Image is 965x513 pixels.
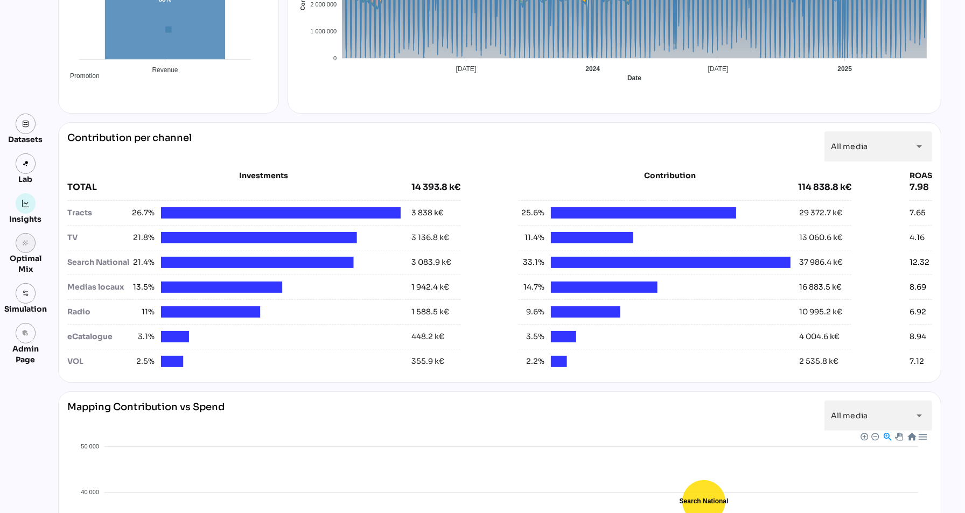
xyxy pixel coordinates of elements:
div: Reset Zoom [907,432,916,441]
div: ROAS [910,170,932,181]
span: 21.8% [129,232,155,243]
div: 3 083.9 k€ [411,257,451,268]
div: 448.2 k€ [411,331,444,342]
tspan: [DATE] [456,65,477,73]
span: Promotion [62,72,100,80]
div: 7.65 [910,207,926,219]
tspan: 1 000 000 [310,28,337,34]
tspan: 50 000 [81,444,99,450]
i: grain [22,240,30,247]
span: All media [831,142,868,151]
img: lab.svg [22,160,30,167]
div: Selection Zoom [883,432,892,441]
div: Insights [10,214,42,224]
img: graph.svg [22,200,30,207]
div: 6.92 [910,306,926,318]
div: 2 535.8 k€ [799,356,838,367]
div: Investments [67,170,460,181]
tspan: Revenue [152,66,178,74]
span: 13.5% [129,282,155,293]
div: 3 838 k€ [411,207,444,219]
div: 16 883.5 k€ [799,282,842,293]
div: TV [67,232,129,243]
tspan: 2025 [837,65,852,73]
img: settings.svg [22,290,30,297]
div: Admin Page [4,343,47,365]
div: Zoom Out [871,432,878,440]
span: All media [831,411,868,420]
div: TOTAL [67,181,411,194]
div: 10 995.2 k€ [799,306,842,318]
div: Zoom In [860,432,868,440]
i: arrow_drop_down [913,140,926,153]
div: Contribution [546,170,795,181]
div: 12.32 [910,257,929,268]
div: Menu [918,432,927,441]
div: 4 004.6 k€ [799,331,840,342]
div: 7.12 [910,356,924,367]
span: 3.1% [129,331,155,342]
div: Search National [67,257,129,268]
div: 1 588.5 k€ [411,306,449,318]
span: 33.1% [519,257,544,268]
span: 2.2% [519,356,544,367]
div: VOL [67,356,129,367]
div: Lab [14,174,38,185]
div: 4.16 [910,232,925,243]
span: 2.5% [129,356,155,367]
i: admin_panel_settings [22,329,30,337]
div: 1 942.4 k€ [411,282,449,293]
div: Radio [67,306,129,318]
tspan: 0 [333,55,337,61]
div: Optimal Mix [4,253,47,275]
div: 8.69 [910,282,926,293]
text: Date [627,74,641,82]
span: 11% [129,306,155,318]
div: 355.9 k€ [411,356,444,367]
div: Tracts [67,207,129,219]
div: Datasets [9,134,43,145]
div: 14 393.8 k€ [411,181,460,194]
div: Contribution per channel [67,131,192,161]
div: 29 372.7 k€ [799,207,842,219]
span: 14.7% [519,282,544,293]
div: Panning [895,433,901,439]
div: 114 838.8 k€ [798,181,851,194]
div: 8.94 [910,331,926,342]
div: 13 060.6 k€ [799,232,843,243]
img: data.svg [22,120,30,128]
div: Medias locaux [67,282,129,293]
div: 3 136.8 k€ [411,232,449,243]
span: 26.7% [129,207,155,219]
div: eCatalogue [67,331,129,342]
tspan: 40 000 [81,489,99,495]
div: Mapping Contribution vs Spend [67,400,225,431]
i: arrow_drop_down [913,409,926,422]
tspan: [DATE] [708,65,729,73]
span: 9.6% [519,306,544,318]
tspan: 2024 [585,65,600,73]
div: 7.98 [910,181,932,194]
div: Simulation [4,304,47,314]
span: 3.5% [519,331,544,342]
tspan: 2 000 000 [310,1,337,8]
span: 21.4% [129,257,155,268]
span: 11.4% [519,232,544,243]
span: 25.6% [519,207,544,219]
div: 37 986.4 k€ [799,257,843,268]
